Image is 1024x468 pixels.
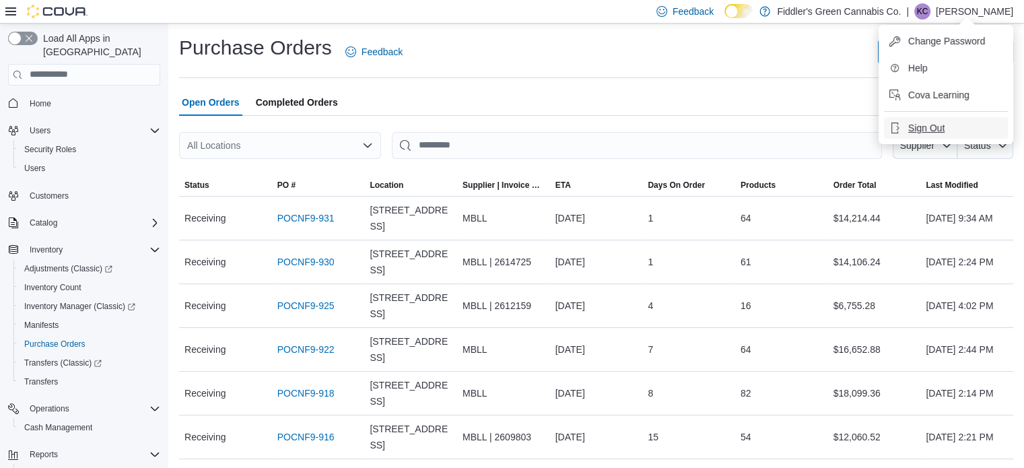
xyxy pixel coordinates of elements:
[24,339,86,349] span: Purchase Orders
[884,57,1008,79] button: Help
[550,205,643,232] div: [DATE]
[457,248,550,275] div: MBLL | 2614725
[256,89,338,116] span: Completed Orders
[184,298,226,314] span: Receiving
[30,218,57,228] span: Catalog
[550,292,643,319] div: [DATE]
[3,213,166,232] button: Catalog
[648,254,653,270] span: 1
[828,380,921,407] div: $18,099.36
[741,254,751,270] span: 61
[648,341,653,358] span: 7
[884,30,1008,52] button: Change Password
[30,449,58,460] span: Reports
[19,420,98,436] a: Cash Management
[917,3,928,20] span: KC
[19,420,160,436] span: Cash Management
[277,341,335,358] a: POCNF9-922
[24,242,160,258] span: Inventory
[19,279,87,296] a: Inventory Count
[828,292,921,319] div: $6,755.28
[964,140,991,151] span: Status
[13,335,166,354] button: Purchase Orders
[19,141,81,158] a: Security Roles
[24,96,57,112] a: Home
[906,3,909,20] p: |
[648,180,705,191] span: Days On Order
[13,372,166,391] button: Transfers
[13,354,166,372] a: Transfers (Classic)
[13,297,166,316] a: Inventory Manager (Classic)
[648,298,653,314] span: 4
[893,132,957,159] button: Supplier
[362,140,373,151] button: Open list of options
[19,317,160,333] span: Manifests
[277,429,335,445] a: POCNF9-916
[19,261,160,277] span: Adjustments (Classic)
[741,298,751,314] span: 16
[19,355,107,371] a: Transfers (Classic)
[24,401,75,417] button: Operations
[30,125,50,136] span: Users
[277,210,335,226] a: POCNF9-931
[550,248,643,275] div: [DATE]
[24,215,63,231] button: Catalog
[900,140,934,151] span: Supplier
[828,205,921,232] div: $14,214.44
[184,429,226,445] span: Receiving
[13,159,166,178] button: Users
[24,242,68,258] button: Inventory
[957,132,1013,159] button: Status
[457,336,550,363] div: MBLL
[19,355,160,371] span: Transfers (Classic)
[724,4,753,18] input: Dark Mode
[741,341,751,358] span: 64
[19,336,91,352] a: Purchase Orders
[13,316,166,335] button: Manifests
[24,358,102,368] span: Transfers (Classic)
[277,254,335,270] a: POCNF9-930
[908,121,945,135] span: Sign Out
[30,191,69,201] span: Customers
[179,174,272,196] button: Status
[920,424,1013,450] div: [DATE] 2:21 PM
[648,385,653,401] span: 8
[920,380,1013,407] div: [DATE] 2:14 PM
[30,98,51,109] span: Home
[19,298,160,314] span: Inventory Manager (Classic)
[362,45,403,59] span: Feedback
[550,380,643,407] div: [DATE]
[908,61,928,75] span: Help
[184,210,226,226] span: Receiving
[648,429,658,445] span: 15
[277,385,335,401] a: POCNF9-918
[24,320,59,331] span: Manifests
[741,385,751,401] span: 82
[19,261,118,277] a: Adjustments (Classic)
[926,180,978,191] span: Last Modified
[24,301,135,312] span: Inventory Manager (Classic)
[370,246,452,278] span: [STREET_ADDRESS]
[19,298,141,314] a: Inventory Manager (Classic)
[19,160,160,176] span: Users
[19,374,63,390] a: Transfers
[277,298,335,314] a: POCNF9-925
[884,117,1008,139] button: Sign Out
[27,5,88,18] img: Cova
[550,424,643,450] div: [DATE]
[24,95,160,112] span: Home
[457,380,550,407] div: MBLL
[24,446,160,463] span: Reports
[833,180,877,191] span: Order Total
[24,282,81,293] span: Inventory Count
[457,292,550,319] div: MBLL | 2612159
[340,38,408,65] a: Feedback
[673,5,714,18] span: Feedback
[19,317,64,333] a: Manifests
[463,180,545,191] span: Supplier | Invoice Number
[24,144,76,155] span: Security Roles
[19,374,160,390] span: Transfers
[13,259,166,278] a: Adjustments (Classic)
[642,174,735,196] button: Days On Order
[19,279,160,296] span: Inventory Count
